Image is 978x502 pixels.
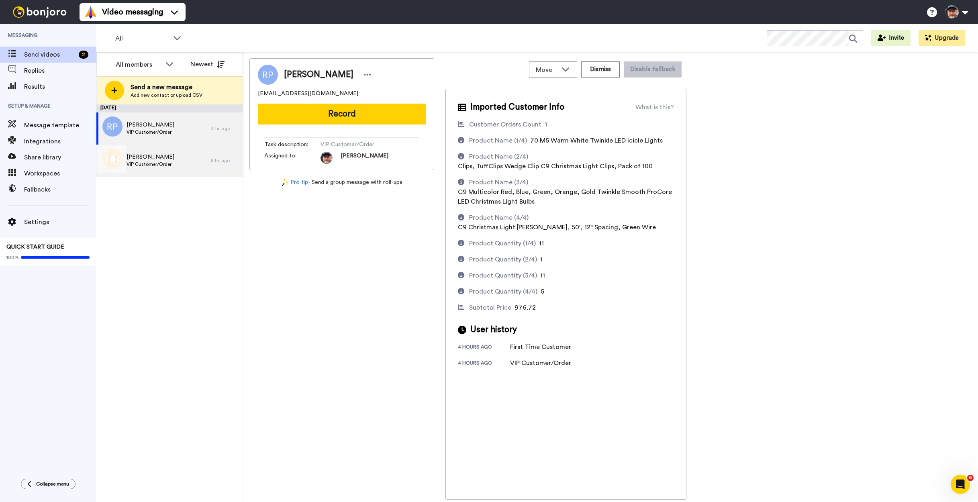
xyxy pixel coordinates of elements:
[131,92,202,98] span: Add new contact or upload CSV
[24,82,96,92] span: Results
[458,224,656,231] span: C9 Christmas Light [PERSON_NAME], 50', 12" Spacing, Green Wire
[871,30,911,46] button: Invite
[36,481,69,487] span: Collapse menu
[258,65,278,85] img: Image of ROBERTA PETERSON
[469,287,537,296] div: Product Quantity (4/4)
[6,244,64,250] span: QUICK START GUIDE
[470,324,517,336] span: User history
[24,137,96,146] span: Integrations
[469,303,511,312] div: Subtotal Price
[131,82,202,92] span: Send a new message
[541,288,544,295] span: 5
[282,178,289,187] img: magic-wand.svg
[115,34,169,43] span: All
[211,125,239,132] div: 4 hr. ago
[127,121,174,129] span: [PERSON_NAME]
[469,271,537,280] div: Product Quantity (3/4)
[258,90,358,98] span: [EMAIL_ADDRESS][DOMAIN_NAME]
[470,101,564,113] span: Imported Customer Info
[530,137,663,144] span: 70 M5 Warm White Twinkle LED Icicle Lights
[249,178,434,187] div: - Send a group message with roll-ups
[6,254,19,261] span: 100%
[127,129,174,135] span: VIP Customer/Order
[545,121,547,128] span: 1
[635,102,674,112] div: What is this?
[951,475,970,494] iframe: Intercom live chat
[264,152,321,164] span: Assigned to:
[24,120,96,130] span: Message template
[515,304,536,311] span: 976.72
[258,104,426,124] button: Record
[341,152,388,164] span: [PERSON_NAME]
[102,116,123,137] img: rp.png
[127,161,174,167] span: VIP Customer/Order
[211,157,239,164] div: 8 hr. ago
[458,360,510,368] div: 4 hours ago
[116,60,161,69] div: All members
[264,141,321,149] span: Task description :
[510,342,571,352] div: First Time Customer
[967,475,974,481] span: 6
[469,255,537,264] div: Product Quantity (2/4)
[96,104,243,112] div: [DATE]
[469,136,527,145] div: Product Name (1/4)
[469,120,541,129] div: Customer Orders Count
[624,61,682,78] button: Disable fallback
[581,61,620,78] button: Dismiss
[510,358,571,368] div: VIP Customer/Order
[469,239,536,248] div: Product Quantity (1/4)
[102,6,163,18] span: Video messaging
[24,217,96,227] span: Settings
[540,272,545,279] span: 11
[21,479,76,489] button: Collapse menu
[469,178,528,187] div: Product Name (3/4)
[469,152,528,161] div: Product Name (2/4)
[458,163,653,169] span: Clips, TuffClips Wedge Clip C9 Christmas Light Clips, Pack of 100
[84,6,97,18] img: vm-color.svg
[539,240,544,247] span: 11
[284,69,353,81] span: [PERSON_NAME]
[24,153,96,162] span: Share library
[184,56,231,72] button: Newest
[321,141,397,149] span: VIP Customer/Order
[540,256,543,263] span: 1
[458,189,672,205] span: C9 Multicolor Red, Blue, Green, Orange, Gold Twinkle Smooth ProCore LED Christmas Light Bulbs
[536,65,557,75] span: Move
[127,153,174,161] span: [PERSON_NAME]
[79,51,88,59] div: 2
[24,66,96,76] span: Replies
[10,6,70,18] img: bj-logo-header-white.svg
[469,213,529,222] div: Product Name (4/4)
[24,50,76,59] span: Send videos
[282,178,308,187] a: Pro tip
[24,185,96,194] span: Fallbacks
[321,152,333,164] img: c9e61f06-a2a7-4bd0-b835-92eaf7e5258a-1746723632.jpg
[458,344,510,352] div: 4 hours ago
[919,30,965,46] button: Upgrade
[24,169,96,178] span: Workspaces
